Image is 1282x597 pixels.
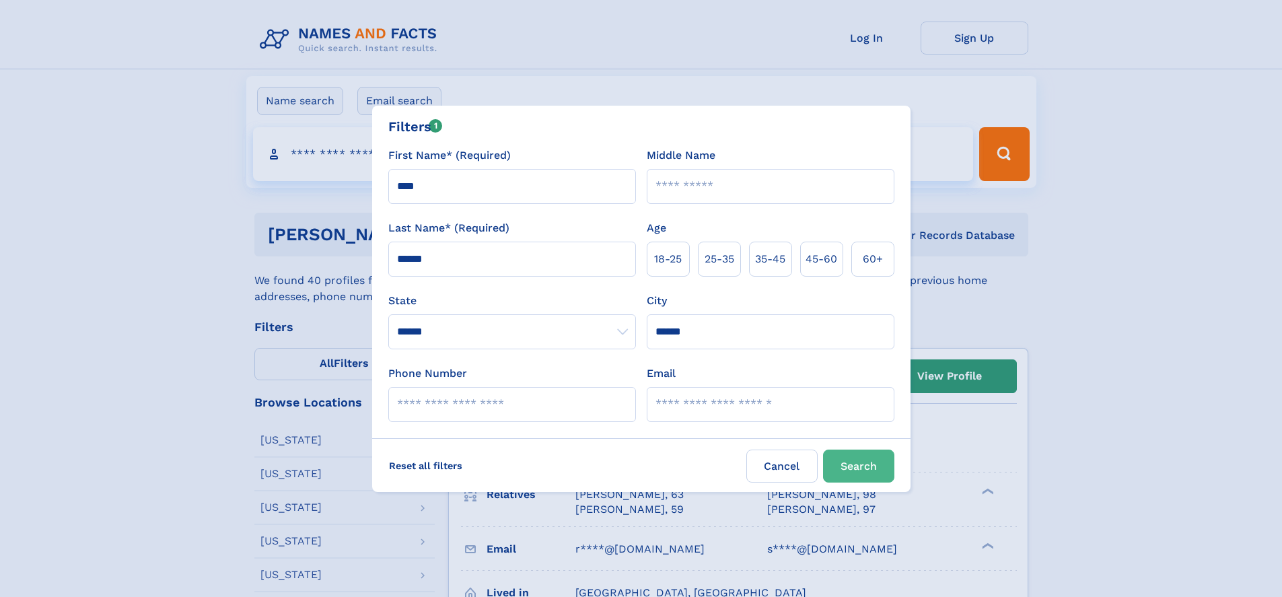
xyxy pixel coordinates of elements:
[380,450,471,482] label: Reset all filters
[647,365,676,382] label: Email
[705,251,734,267] span: 25‑35
[806,251,837,267] span: 45‑60
[746,450,818,483] label: Cancel
[823,450,894,483] button: Search
[388,365,467,382] label: Phone Number
[388,147,511,164] label: First Name* (Required)
[388,116,443,137] div: Filters
[647,220,666,236] label: Age
[647,147,715,164] label: Middle Name
[647,293,667,309] label: City
[388,220,509,236] label: Last Name* (Required)
[755,251,785,267] span: 35‑45
[388,293,636,309] label: State
[654,251,682,267] span: 18‑25
[863,251,883,267] span: 60+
